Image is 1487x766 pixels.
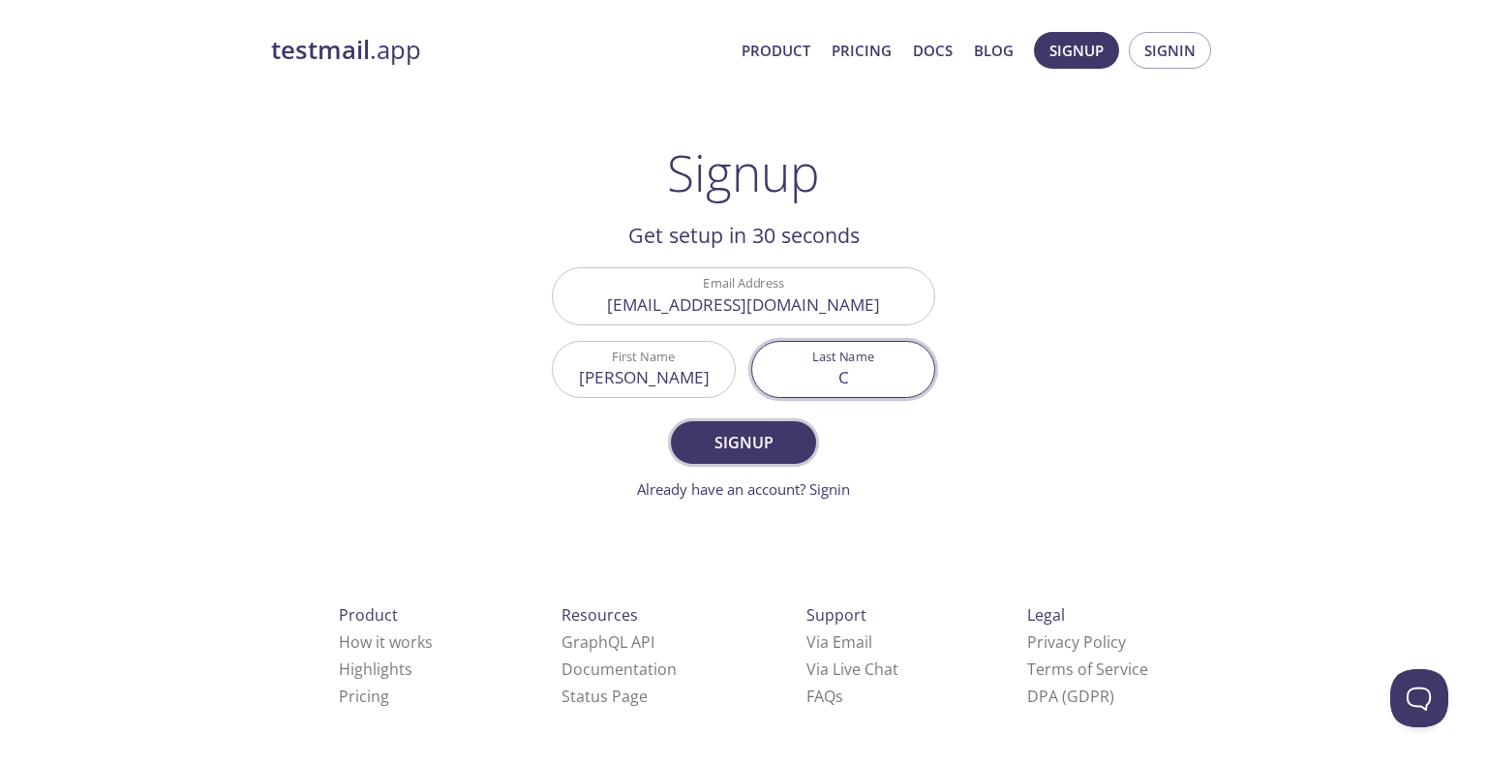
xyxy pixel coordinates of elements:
[835,686,843,707] span: s
[1034,32,1119,69] button: Signup
[561,686,648,707] a: Status Page
[692,429,795,456] span: Signup
[832,38,892,63] a: Pricing
[339,659,412,680] a: Highlights
[1027,604,1065,626] span: Legal
[806,659,898,680] a: Via Live Chat
[561,631,654,653] a: GraphQL API
[271,34,726,67] a: testmail.app
[552,219,935,252] h2: Get setup in 30 seconds
[339,686,389,707] a: Pricing
[1027,659,1148,680] a: Terms of Service
[806,604,866,626] span: Support
[806,686,843,707] a: FAQ
[1144,38,1196,63] span: Signin
[1049,38,1104,63] span: Signup
[671,421,816,464] button: Signup
[1390,669,1448,727] iframe: Help Scout Beacon - Open
[974,38,1014,63] a: Blog
[742,38,810,63] a: Product
[561,659,677,680] a: Documentation
[339,631,433,653] a: How it works
[1129,32,1211,69] button: Signin
[271,33,370,67] strong: testmail
[1027,686,1114,707] a: DPA (GDPR)
[1027,631,1126,653] a: Privacy Policy
[913,38,953,63] a: Docs
[667,143,820,201] h1: Signup
[561,604,638,626] span: Resources
[806,631,872,653] a: Via Email
[637,479,850,499] a: Already have an account? Signin
[339,604,398,626] span: Product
